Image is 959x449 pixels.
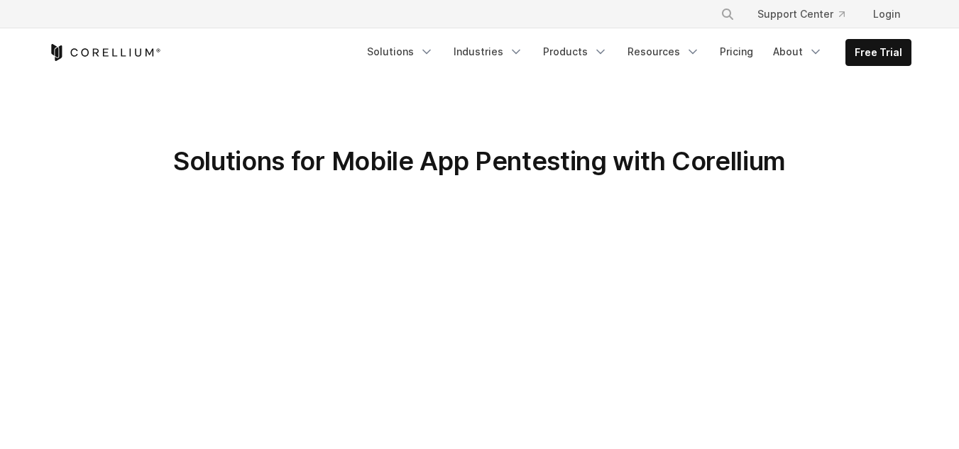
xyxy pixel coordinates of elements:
[765,39,831,65] a: About
[535,39,616,65] a: Products
[48,44,161,61] a: Corellium Home
[703,1,911,27] div: Navigation Menu
[358,39,911,66] div: Navigation Menu
[862,1,911,27] a: Login
[711,39,762,65] a: Pricing
[715,1,740,27] button: Search
[846,40,911,65] a: Free Trial
[358,39,442,65] a: Solutions
[746,1,856,27] a: Support Center
[445,39,532,65] a: Industries
[173,145,786,177] span: Solutions for Mobile App Pentesting with Corellium
[619,39,708,65] a: Resources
